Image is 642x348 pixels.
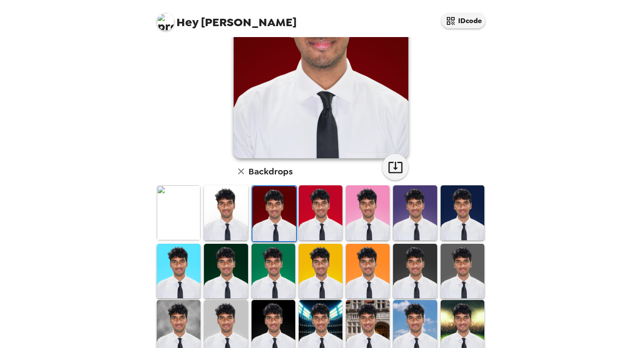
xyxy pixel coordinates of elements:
span: [PERSON_NAME] [157,9,297,28]
h6: Backdrops [249,164,293,178]
button: IDcode [442,13,485,28]
span: Hey [176,14,198,30]
img: profile pic [157,13,174,31]
img: Original [157,185,200,240]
